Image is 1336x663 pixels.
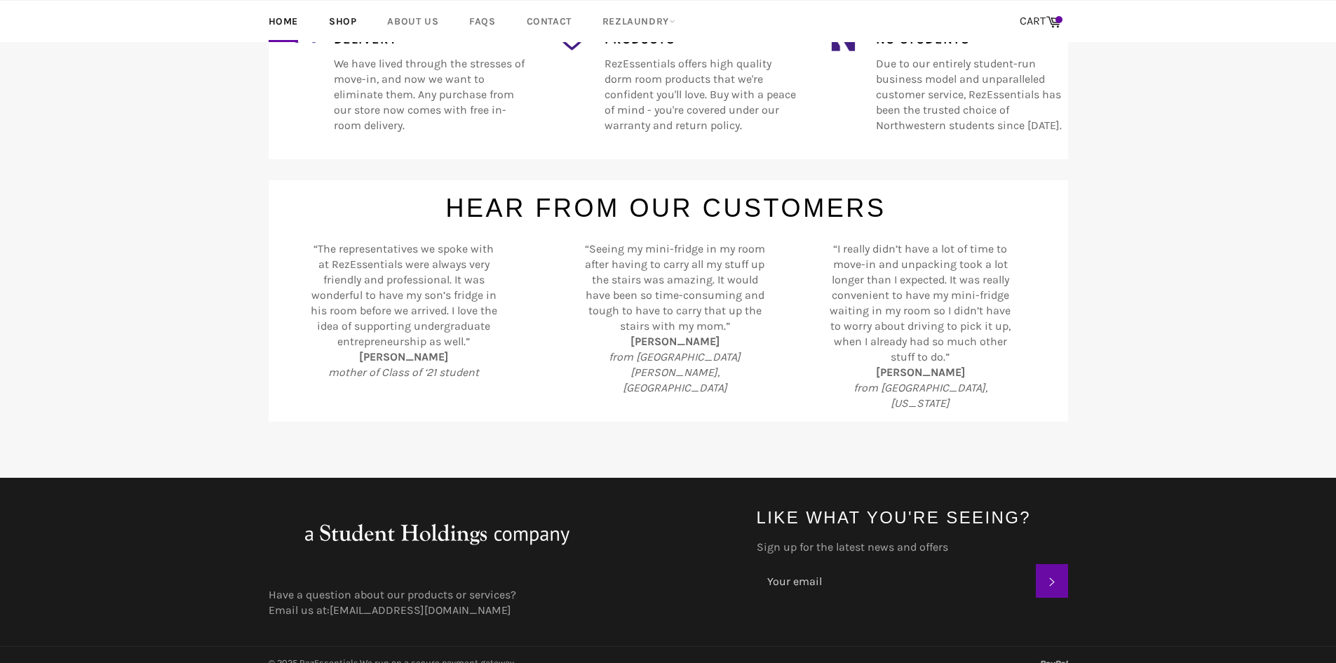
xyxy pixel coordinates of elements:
a: RezLaundry [588,1,689,42]
i: mother of Class of ‘21 student [328,366,479,379]
label: Sign up for the latest news and offers [757,540,1068,555]
a: CART [1013,7,1068,36]
div: “Seeing my mini-fridge in my room after having to carry all my stuff up the stairs was amazing. I... [565,241,771,411]
img: aStudentHoldingsNFPcompany_large.png [269,506,605,562]
div: Have a question about our products or services? Email us at: [255,587,743,618]
b: [PERSON_NAME] [876,366,965,379]
a: Home [255,1,312,42]
a: FAQs [455,1,509,42]
a: Contact [513,1,586,42]
div: We have lived through the stresses of move-in, and now we want to eliminate them. Any purchase fr... [320,14,525,149]
div: Due to our entirely student-run business model and unparalleled customer service, RezEssentials h... [862,14,1067,149]
b: [PERSON_NAME] [359,350,448,363]
i: from [GEOGRAPHIC_DATA], [US_STATE] [853,381,987,410]
div: “The representatives we spoke with at RezEssentials were always very friendly and professional. I... [294,241,499,396]
h1: Hear From Our Customers [255,180,1068,226]
a: [EMAIL_ADDRESS][DOMAIN_NAME] [330,603,511,617]
div: RezEssentials offers high quality dorm room products that we're confident you'll love. Buy with a... [591,14,796,149]
i: from [GEOGRAPHIC_DATA][PERSON_NAME], [GEOGRAPHIC_DATA] [609,350,741,394]
b: [PERSON_NAME] [630,335,720,348]
div: “I really didn’t have a lot of time to move-in and unpacking took a lot longer than I expected. I... [811,241,1016,411]
a: Shop [315,1,370,42]
h4: Like what you're seeing? [757,506,1068,529]
a: About Us [373,1,452,42]
input: Your email [757,564,1036,598]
